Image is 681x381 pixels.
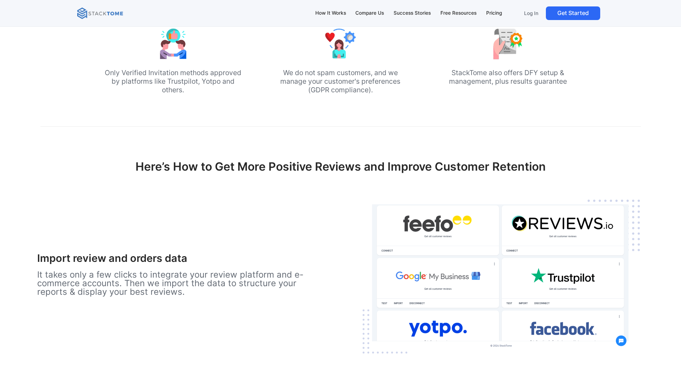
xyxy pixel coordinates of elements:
a: Free Resources [437,6,480,21]
p: StackTome also offers DFY setup & management, plus results guarantee [439,68,577,86]
p: We do not spam customers, and we manage your customer's preferences (GDPR compliance). [271,68,410,94]
div: Compare Us [355,9,384,17]
div: How It Works [315,9,346,17]
h3: Import review and orders data [37,252,329,265]
div: Pricing [486,9,502,17]
a: How It Works [312,6,349,21]
a: Log In [519,6,543,20]
h2: Here’s How to Get More Positive Reviews and Improve Customer Retention [107,160,574,186]
a: Pricing [483,6,505,21]
p: Log In [524,10,538,16]
p: Only Verified Invitation methods approved by platforms like Trustpilot, Yotpo and others. [104,68,242,94]
p: It takes only a few clicks to integrate your review platform and e-commerce accounts. Then we imp... [37,270,329,296]
a: Compare Us [352,6,388,21]
div: Success Stories [394,9,431,17]
a: Success Stories [390,6,434,21]
div: Free Resources [440,9,477,17]
a: Get Started [546,6,600,20]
